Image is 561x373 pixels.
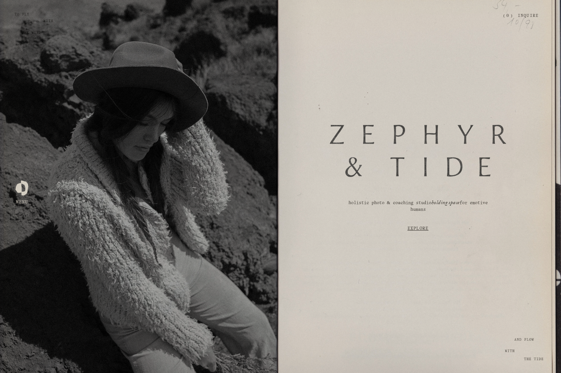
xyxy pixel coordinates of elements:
[431,199,459,208] em: holding space
[518,10,539,22] a: Inquire
[506,14,509,18] span: 0
[503,13,512,19] a: 0 items in cart
[511,14,512,18] span: )
[503,14,505,18] span: (
[300,218,536,240] a: Explore
[339,200,497,213] p: holistic photo & coaching studio for emotive humans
